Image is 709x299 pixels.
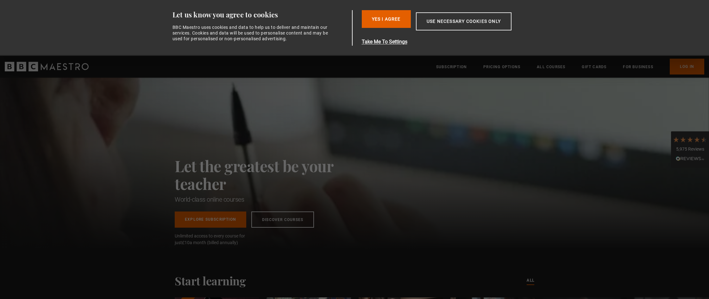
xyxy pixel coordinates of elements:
div: 5,975 Reviews [673,146,707,153]
a: Explore Subscription [175,211,246,228]
img: REVIEWS.io [676,156,704,161]
div: 5,975 ReviewsRead All Reviews [671,131,709,168]
button: Yes I Agree [362,10,411,28]
span: £10 [182,240,190,245]
h2: Let the greatest be your teacher [175,157,361,192]
a: All Courses [537,64,565,70]
span: Unlimited access to every course for just a month (billed annually) [175,233,260,246]
a: For business [623,64,653,70]
a: Gift Cards [582,64,606,70]
div: Let us know you agree to cookies [173,10,350,19]
a: Log In [670,59,704,75]
a: Subscription [436,64,467,70]
nav: Primary [436,59,704,75]
button: Use necessary cookies only [416,12,511,30]
div: Read All Reviews [673,155,707,163]
a: Pricing Options [483,64,520,70]
div: 4.7 Stars [673,136,707,143]
a: Discover Courses [251,211,314,228]
button: Take Me To Settings [362,38,542,46]
svg: BBC Maestro [5,62,89,71]
div: BBC Maestro uses cookies and data to help us to deliver and maintain our services. Cookies and da... [173,24,332,42]
h1: World-class online courses [175,195,361,204]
